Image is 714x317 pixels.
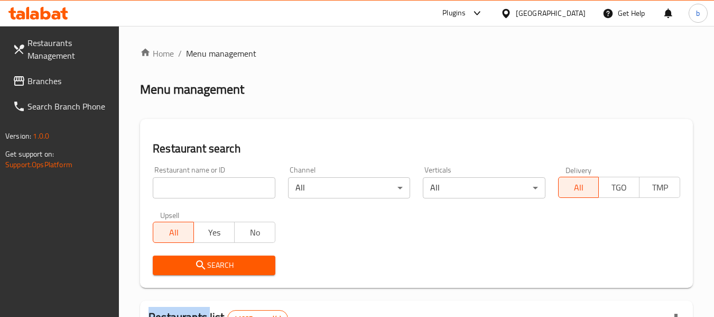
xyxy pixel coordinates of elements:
nav: breadcrumb [140,47,693,60]
a: Branches [4,68,119,94]
input: Search for restaurant name or ID.. [153,177,275,198]
div: All [288,177,410,198]
div: Plugins [442,7,466,20]
span: Version: [5,129,31,143]
button: No [234,222,275,243]
div: All [423,177,545,198]
span: Yes [198,225,230,240]
span: Search [161,259,266,272]
span: Menu management [186,47,256,60]
a: Search Branch Phone [4,94,119,119]
h2: Menu management [140,81,244,98]
button: All [153,222,194,243]
span: No [239,225,271,240]
button: Search [153,256,275,275]
a: Home [140,47,174,60]
h2: Restaurant search [153,141,680,157]
li: / [178,47,182,60]
button: TGO [598,177,639,198]
span: 1.0.0 [33,129,49,143]
button: All [558,177,599,198]
span: Restaurants Management [27,37,111,62]
div: [GEOGRAPHIC_DATA] [516,7,586,19]
button: Yes [193,222,235,243]
span: TMP [644,180,676,195]
span: All [157,225,190,240]
label: Upsell [160,211,180,219]
span: All [563,180,595,195]
span: Branches [27,75,111,87]
span: Get support on: [5,147,54,161]
a: Support.OpsPlatform [5,158,72,171]
a: Restaurants Management [4,30,119,68]
label: Delivery [565,166,592,174]
span: TGO [603,180,635,195]
span: b [696,7,700,19]
span: Search Branch Phone [27,100,111,113]
button: TMP [639,177,680,198]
